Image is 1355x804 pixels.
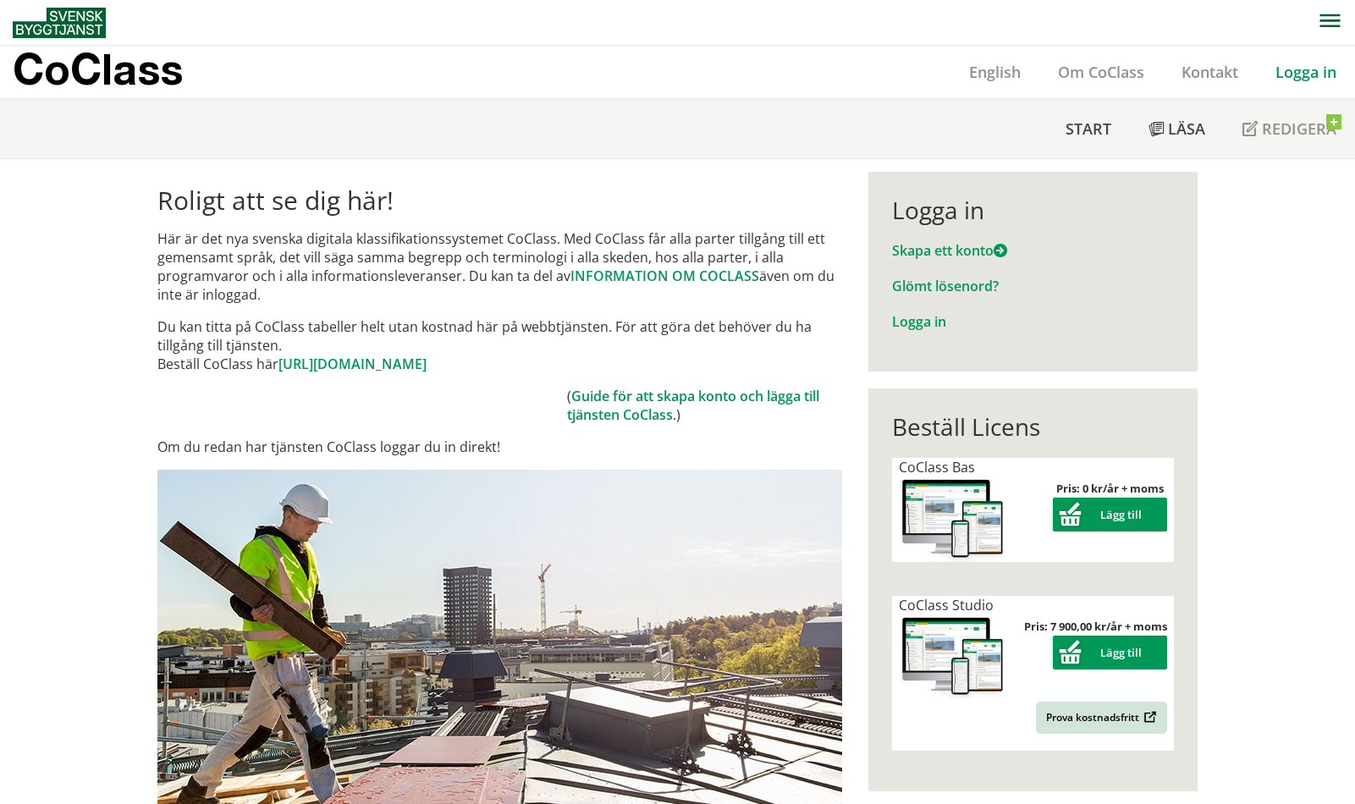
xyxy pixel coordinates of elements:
a: Start [1047,99,1130,158]
a: Logga in [892,312,946,331]
button: Lägg till [1053,636,1167,669]
div: Logga in [892,195,1174,224]
a: English [950,62,1039,82]
strong: Pris: 7 900,00 kr/år + moms [1024,619,1167,634]
button: Lägg till [1053,498,1167,531]
a: Om CoClass [1039,62,1163,82]
a: Guide för att skapa konto och lägga till tjänsten CoClass [567,387,819,424]
h1: Roligt att se dig här! [157,185,842,216]
a: Logga in [1257,62,1355,82]
a: Kontakt [1163,62,1257,82]
td: ( .) [567,387,842,424]
a: Lägg till [1053,645,1167,660]
a: Prova kostnadsfritt [1036,702,1167,734]
span: Start [1066,118,1111,139]
a: Lägg till [1053,507,1167,522]
img: coclass-license.jpg [899,476,1007,562]
p: Här är det nya svenska digitala klassifikationssystemet CoClass. Med CoClass får alla parter till... [157,229,842,304]
img: coclass-license.jpg [899,614,1007,700]
span: Läsa [1168,118,1205,139]
p: CoClass [13,59,183,79]
img: Outbound.png [1141,711,1157,724]
p: Om du redan har tjänsten CoClass loggar du in direkt! [157,438,842,456]
a: Glömt lösenord? [892,277,999,295]
a: Läsa [1130,99,1224,158]
span: CoClass Bas [899,458,975,476]
a: INFORMATION OM COCLASS [570,267,759,285]
strong: Pris: 0 kr/år + moms [1056,481,1164,496]
a: Skapa ett konto [892,241,1007,260]
div: Beställ Licens [892,412,1174,441]
p: Du kan titta på CoClass tabeller helt utan kostnad här på webbtjänsten. För att göra det behöver ... [157,317,842,373]
span: CoClass Studio [899,596,994,614]
img: Svensk Byggtjänst [13,8,106,38]
a: [URL][DOMAIN_NAME] [278,355,427,373]
a: CoClass [13,46,219,98]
